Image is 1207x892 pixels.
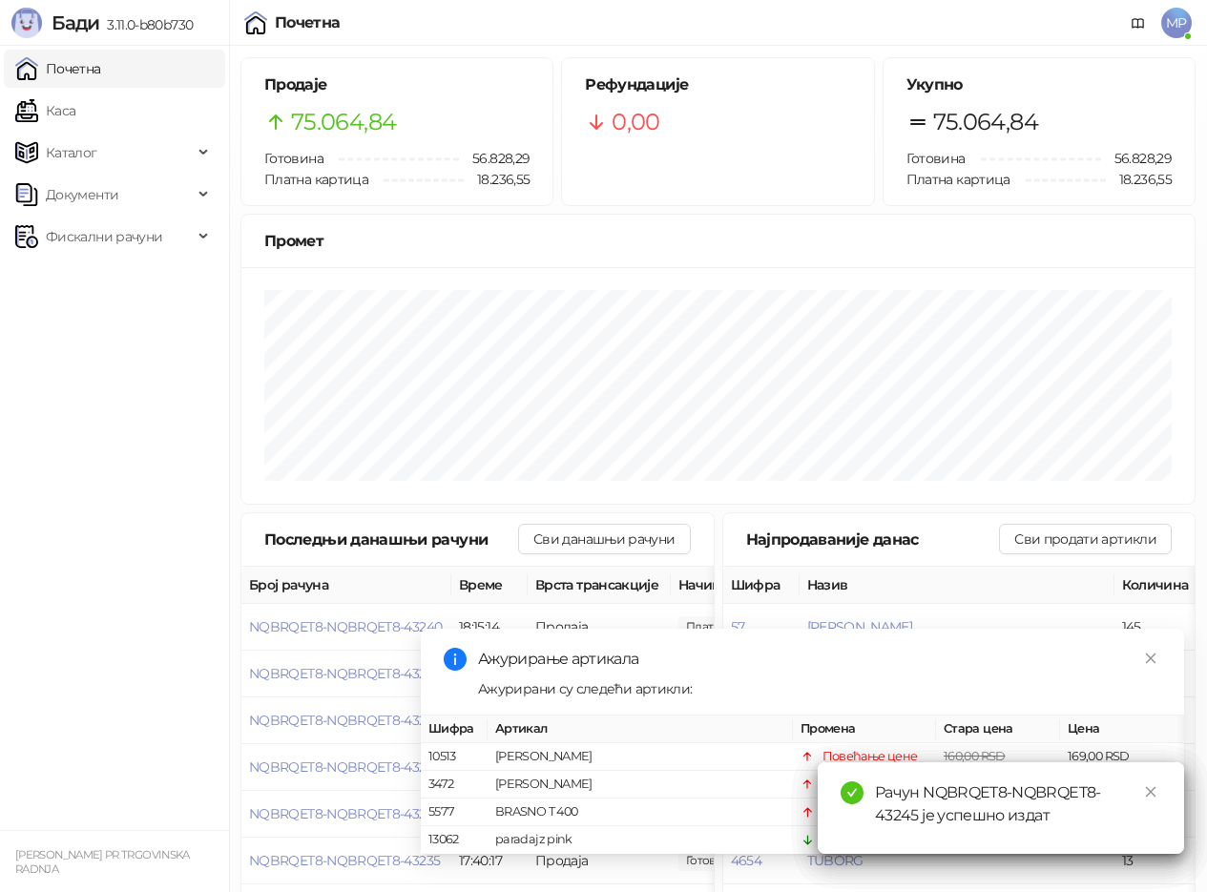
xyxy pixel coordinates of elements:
span: 18.236,55 [464,169,530,190]
span: 760,00 [678,616,780,637]
button: Сви продати артикли [999,524,1172,554]
td: 3472 [421,772,488,799]
div: Ажурирање артикала [478,648,1161,671]
h5: Укупно [906,73,1172,96]
button: NQBRQET8-NQBRQET8-43237 [249,758,440,776]
td: BRASNO T 400 [488,799,793,827]
a: Каса [15,92,75,130]
span: MP [1161,8,1192,38]
div: Ажурирани су следећи артикли: [478,678,1161,699]
button: NQBRQET8-NQBRQET8-43236 [249,805,441,822]
div: Најпродаваније данас [746,528,1000,551]
button: NQBRQET8-NQBRQET8-43235 [249,852,440,869]
th: Шифра [421,716,488,743]
span: Фискални рачуни [46,218,162,256]
h5: Рефундације [585,73,850,96]
td: 10513 [421,744,488,772]
span: Каталог [46,134,97,172]
button: NQBRQET8-NQBRQET8-43239 [249,665,441,682]
th: Количина [1114,567,1200,604]
th: Начини плаћања [671,567,862,604]
td: 18:15:14 [451,604,528,651]
td: 13062 [421,827,488,855]
th: Назив [800,567,1114,604]
td: paradajz pink [488,827,793,855]
span: Готовина [264,150,323,167]
th: Време [451,567,528,604]
div: Почетна [275,15,341,31]
a: Close [1140,648,1161,669]
th: Шифра [723,567,800,604]
span: Готовина [906,150,966,167]
span: 3.11.0-b80b730 [99,16,193,33]
span: 75.064,84 [933,104,1038,140]
span: Платна картица [906,171,1010,188]
th: Врста трансакције [528,567,671,604]
span: 18.236,55 [1106,169,1172,190]
span: 75.064,84 [291,104,396,140]
span: close [1144,652,1157,665]
button: NQBRQET8-NQBRQET8-43240 [249,618,442,635]
span: Бади [52,11,99,34]
a: Документација [1123,8,1154,38]
td: 145 [1114,604,1200,651]
h5: Продаје [264,73,530,96]
button: NQBRQET8-NQBRQET8-43238 [249,712,441,729]
th: Цена [1060,716,1184,743]
span: close [1144,785,1157,799]
small: [PERSON_NAME] PR TRGOVINSKA RADNJA [15,848,190,876]
span: 56.828,29 [1101,148,1172,169]
span: 56.828,29 [459,148,530,169]
th: Артикал [488,716,793,743]
th: Промена [793,716,936,743]
button: [PERSON_NAME] [807,618,913,635]
img: Logo [11,8,42,38]
td: 169,00 RSD [1060,744,1184,772]
span: info-circle [444,648,467,671]
th: Број рачуна [241,567,451,604]
div: Промет [264,229,1172,253]
span: Платна картица [264,171,368,188]
div: Рачун NQBRQET8-NQBRQET8-43245 је успешно издат [875,781,1161,827]
div: Последњи данашњи рачуни [264,528,518,551]
th: Стара цена [936,716,1060,743]
td: [PERSON_NAME] [488,744,793,772]
button: Сви данашњи рачуни [518,524,690,554]
div: Повећање цене [822,748,918,767]
td: Продаја [528,604,671,651]
span: Документи [46,176,118,214]
a: Почетна [15,50,101,88]
span: check-circle [841,781,864,804]
span: 0,00 [612,104,659,140]
a: Close [1140,781,1161,802]
td: 5577 [421,799,488,827]
button: 57 [731,618,745,635]
td: [PERSON_NAME] [488,772,793,799]
span: 160,00 RSD [944,750,1006,764]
